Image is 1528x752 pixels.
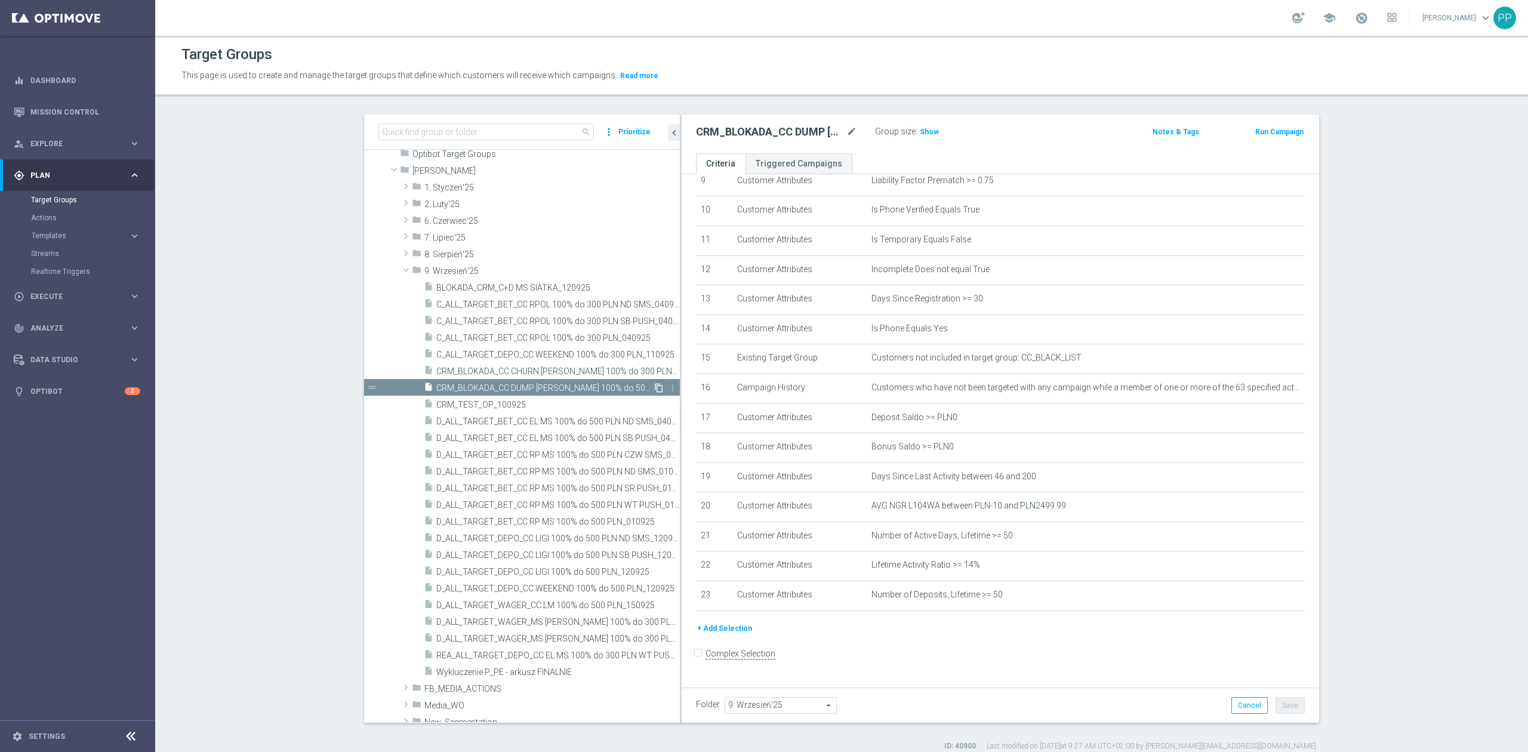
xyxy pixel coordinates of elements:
div: Analyze [14,323,129,334]
span: C_ALL_TARGET_DEPO_CC WEEKEND 100% do 300 PLN_110925 [436,350,680,360]
span: 2. Luty&#x27;25 [424,199,680,209]
span: Is Temporary Equals False [871,235,971,245]
td: 15 [696,344,732,374]
button: Notes & Tags [1151,125,1200,138]
td: Customer Attributes [732,315,866,344]
i: insert_drive_file [424,499,433,513]
td: Campaign History [732,374,866,403]
i: play_circle_outline [14,291,24,302]
i: insert_drive_file [424,382,433,396]
span: Optibot Target Groups [412,149,680,159]
div: track_changes Analyze keyboard_arrow_right [13,323,141,333]
i: folder [412,181,421,195]
span: Explore [30,140,129,147]
div: play_circle_outline Execute keyboard_arrow_right [13,292,141,301]
button: + Add Selection [696,622,753,635]
div: Templates [31,227,154,245]
span: Analyze [30,325,129,332]
td: Existing Target Group [732,344,866,374]
i: folder [412,716,421,730]
td: 9 [696,167,732,196]
td: Customer Attributes [732,285,866,315]
td: 14 [696,315,732,344]
span: 8. Sierpie&#x144;&#x27;25 [424,249,680,260]
label: ID: 40900 [944,741,976,751]
i: lightbulb [14,386,24,397]
i: keyboard_arrow_right [129,230,140,242]
div: Data Studio keyboard_arrow_right [13,355,141,365]
span: D_ALL_TARGET_BET_CC RP MS 100% do 500 PLN ND SMS_010925 [436,467,680,477]
button: Prioritize [617,124,652,140]
td: 13 [696,285,732,315]
i: chevron_left [668,127,680,138]
i: insert_drive_file [424,332,433,346]
i: insert_drive_file [424,532,433,546]
i: insert_drive_file [424,666,433,680]
td: 22 [696,551,732,581]
span: Days Since Registration >= 30 [871,294,983,304]
div: Execute [14,291,129,302]
div: Data Studio [14,355,129,365]
span: search [581,127,591,137]
i: insert_drive_file [424,599,433,613]
td: 19 [696,463,732,492]
span: Deposit Saldo >= PLN0 [871,412,957,423]
i: insert_drive_file [424,549,433,563]
span: Liability Factor Prematch >= 0.75 [871,175,994,186]
i: folder [412,215,421,229]
i: more_vert [603,124,615,140]
i: Duplicate Target group [654,383,664,393]
span: keyboard_arrow_down [1479,11,1492,24]
i: folder [400,148,409,162]
i: insert_drive_file [424,583,433,596]
label: Last modified on [DATE] at 9:27 AM UTC+02:00 by [PERSON_NAME][EMAIL_ADDRESS][DOMAIN_NAME] [987,741,1316,751]
span: D_ALL_TARGET_WAGER_MS SIATKA 100% do 300 PLN_120925 [436,634,680,644]
a: [PERSON_NAME]keyboard_arrow_down [1421,9,1493,27]
button: Mission Control [13,107,141,117]
td: Customer Attributes [732,255,866,285]
span: D_ALL_TARGET_DEPO_CC LIGI 100% do 500 PLN SB PUSH_120925 [436,550,680,560]
span: Wykluczenie P_PE - arkusz FINALNIE [436,667,680,677]
td: 16 [696,374,732,403]
div: person_search Explore keyboard_arrow_right [13,139,141,149]
span: FB_MEDIA_ACTIONS [424,684,680,694]
i: insert_drive_file [424,432,433,446]
span: school [1323,11,1336,24]
span: Templates [32,232,117,239]
div: equalizer Dashboard [13,76,141,85]
i: insert_drive_file [424,516,433,529]
td: 17 [696,403,732,433]
div: Mission Control [14,96,140,128]
td: Customer Attributes [732,463,866,492]
i: equalizer [14,75,24,86]
span: Bonus Saldo >= PLN0 [871,442,954,452]
td: 12 [696,255,732,285]
input: Quick find group or folder [378,124,594,140]
div: Templates keyboard_arrow_right [31,231,141,241]
i: insert_drive_file [424,466,433,479]
span: D_ALL_TARGET_DEPO_CC LIGI 100% do 500 PLN ND SMS_120925 [436,534,680,544]
i: insert_drive_file [424,633,433,646]
div: Target Groups [31,191,154,209]
h1: Target Groups [181,46,272,63]
a: Triggered Campaigns [745,153,852,174]
button: Read more [619,69,660,82]
div: lightbulb Optibot 2 [13,387,141,396]
label: Complex Selection [706,648,775,659]
i: keyboard_arrow_right [129,354,140,365]
div: Realtime Triggers [31,263,154,281]
a: Realtime Triggers [31,267,124,276]
div: Actions [31,209,154,227]
a: Criteria [696,153,745,174]
span: 1. Stycze&#x144;&#x27;25 [424,183,680,193]
span: Customers not included in target group: CC_BLACK_LIST [871,353,1082,363]
span: Number of Active Days, Lifetime >= 50 [871,531,1013,541]
span: C_ALL_TARGET_BET_CC RPOL 100% do 300 PLN_040925 [436,333,680,343]
i: folder [412,699,421,713]
i: insert_drive_file [424,365,433,379]
span: Incomplete Does not equal True [871,264,990,275]
span: Customers who have not been targeted with any campaign while a member of one or more of the 63 sp... [871,383,1300,393]
span: D_ALL_TARGET_WAGER_CC LM 100% do 500 PLN_150925 [436,600,680,611]
span: CRM_TEST_OP_100925 [436,400,680,410]
span: Media_WO [424,701,680,711]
